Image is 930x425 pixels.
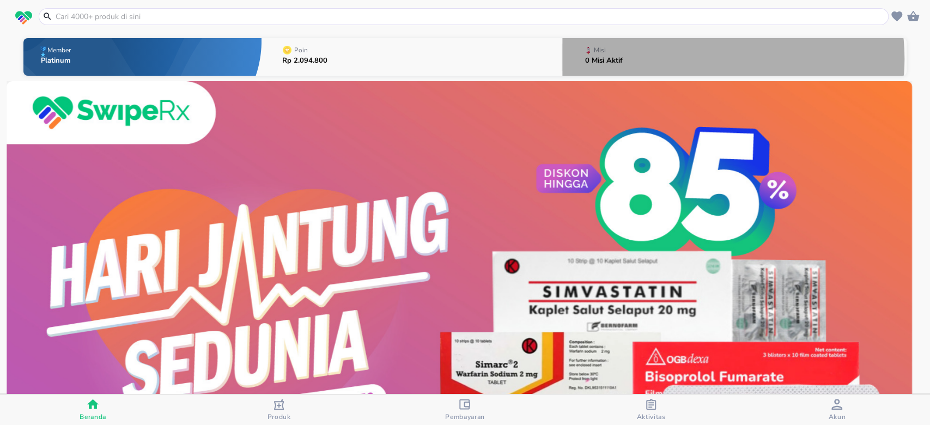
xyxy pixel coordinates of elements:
[558,394,744,425] button: Aktivitas
[23,35,262,78] button: MemberPlatinum
[186,394,372,425] button: Produk
[372,394,558,425] button: Pembayaran
[636,412,665,421] span: Aktivitas
[585,57,623,64] p: 0 Misi Aktif
[41,57,73,64] p: Platinum
[47,47,71,53] p: Member
[828,412,846,421] span: Akun
[294,47,308,53] p: Poin
[54,11,886,22] input: Cari 4000+ produk di sini
[282,57,327,64] p: Rp 2.094.800
[262,35,562,78] button: PoinRp 2.094.800
[445,412,485,421] span: Pembayaran
[15,11,32,25] img: logo_swiperx_s.bd005f3b.svg
[268,412,291,421] span: Produk
[562,35,907,78] button: Misi0 Misi Aktif
[80,412,106,421] span: Beranda
[744,394,930,425] button: Akun
[594,47,606,53] p: Misi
